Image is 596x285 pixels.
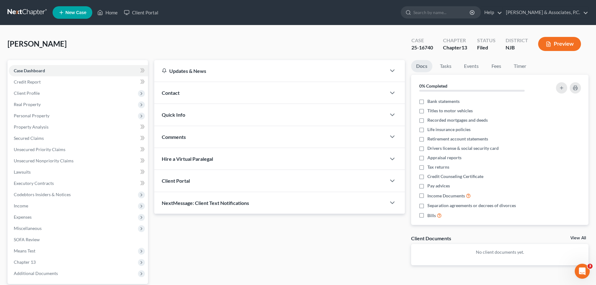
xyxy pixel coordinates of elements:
[413,7,471,18] input: Search by name...
[435,60,456,72] a: Tasks
[9,166,148,178] a: Lawsuits
[427,183,450,189] span: Pay advices
[477,37,496,44] div: Status
[14,68,45,73] span: Case Dashboard
[162,112,185,118] span: Quick Info
[477,44,496,51] div: Filed
[419,83,447,89] strong: 0% Completed
[14,113,49,118] span: Personal Property
[509,60,531,72] a: Timer
[14,214,32,220] span: Expenses
[14,135,44,141] span: Secured Claims
[121,7,161,18] a: Client Portal
[427,145,499,151] span: Drivers license & social security card
[14,124,48,130] span: Property Analysis
[9,155,148,166] a: Unsecured Nonpriority Claims
[427,126,471,133] span: Life insurance policies
[162,200,249,206] span: NextMessage: Client Text Notifications
[162,68,379,74] div: Updates & News
[538,37,581,51] button: Preview
[411,60,432,72] a: Docs
[14,147,65,152] span: Unsecured Priority Claims
[506,37,528,44] div: District
[588,264,593,269] span: 3
[94,7,121,18] a: Home
[459,60,484,72] a: Events
[427,173,483,180] span: Credit Counseling Certificate
[14,158,74,163] span: Unsecured Nonpriority Claims
[411,37,433,44] div: Case
[9,178,148,189] a: Executory Contracts
[481,7,502,18] a: Help
[427,117,488,123] span: Recorded mortgages and deeds
[427,136,488,142] span: Retirement account statements
[427,212,436,219] span: Bills
[416,249,583,255] p: No client documents yet.
[14,79,41,84] span: Credit Report
[427,155,461,161] span: Appraisal reports
[14,248,35,253] span: Means Test
[411,235,451,242] div: Client Documents
[14,102,41,107] span: Real Property
[503,7,588,18] a: [PERSON_NAME] & Associates, P.C.
[443,37,467,44] div: Chapter
[9,65,148,76] a: Case Dashboard
[14,226,42,231] span: Miscellaneous
[506,44,528,51] div: NJB
[162,90,180,96] span: Contact
[443,44,467,51] div: Chapter
[9,234,148,245] a: SOFA Review
[427,108,473,114] span: Titles to motor vehicles
[427,98,460,104] span: Bank statements
[486,60,506,72] a: Fees
[8,39,67,48] span: [PERSON_NAME]
[14,237,40,242] span: SOFA Review
[575,264,590,279] iframe: Intercom live chat
[570,236,586,240] a: View All
[14,181,54,186] span: Executory Contracts
[9,144,148,155] a: Unsecured Priority Claims
[162,178,190,184] span: Client Portal
[427,202,516,209] span: Separation agreements or decrees of divorces
[14,169,31,175] span: Lawsuits
[14,203,28,208] span: Income
[14,192,71,197] span: Codebtors Insiders & Notices
[65,10,86,15] span: New Case
[162,134,186,140] span: Comments
[14,259,36,265] span: Chapter 13
[411,44,433,51] div: 25-16740
[427,193,465,199] span: Income Documents
[162,156,213,162] span: Hire a Virtual Paralegal
[461,44,467,50] span: 13
[14,271,58,276] span: Additional Documents
[14,90,40,96] span: Client Profile
[9,121,148,133] a: Property Analysis
[9,133,148,144] a: Secured Claims
[9,76,148,88] a: Credit Report
[427,164,449,170] span: Tax returns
